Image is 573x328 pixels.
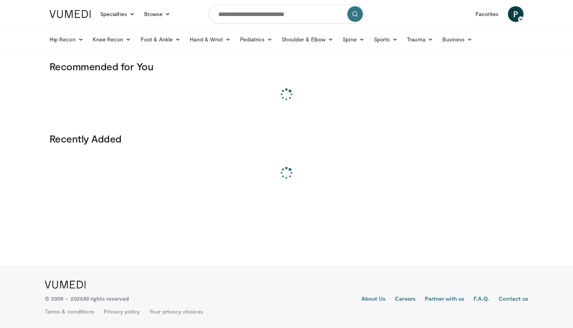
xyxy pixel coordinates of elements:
[45,32,88,47] a: Hip Recon
[277,32,338,47] a: Shoulder & Elbow
[235,32,277,47] a: Pediatrics
[83,295,129,302] span: All rights reserved
[395,295,416,304] a: Careers
[45,308,94,316] a: Terms & conditions
[136,32,186,47] a: Foot & Ankle
[425,295,464,304] a: Partner with us
[45,295,129,303] p: © 2009 – 2025
[338,32,369,47] a: Spine
[474,295,489,304] a: F.A.Q.
[50,132,523,145] h3: Recently Added
[140,6,175,22] a: Browse
[185,32,235,47] a: Hand & Wrist
[50,10,91,18] img: VuMedi Logo
[45,281,86,289] img: VuMedi Logo
[104,308,140,316] a: Privacy policy
[50,60,523,73] h3: Recommended for You
[508,6,523,22] a: P
[88,32,136,47] a: Knee Recon
[209,5,364,23] input: Search topics, interventions
[402,32,438,47] a: Trauma
[95,6,140,22] a: Specialties
[149,308,203,316] a: Your privacy choices
[369,32,403,47] a: Sports
[471,6,503,22] a: Favorites
[438,32,477,47] a: Business
[361,295,386,304] a: About Us
[499,295,528,304] a: Contact us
